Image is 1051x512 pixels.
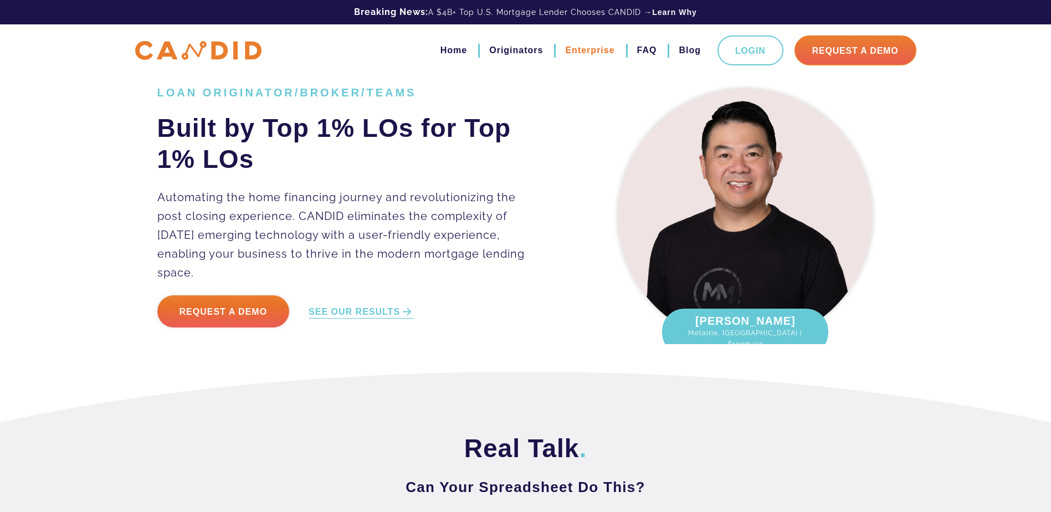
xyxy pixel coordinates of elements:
[673,327,817,350] span: Metairie, [GEOGRAPHIC_DATA] | $100m/yr
[309,306,414,319] a: SEE OUR RESULTS
[157,112,541,175] h2: Built by Top 1% LOs for Top 1% LOs
[652,7,697,18] a: Learn Why
[637,41,657,60] a: FAQ
[354,7,428,17] b: Breaking News:
[135,41,262,60] img: CANDID APP
[157,433,894,464] h2: Real Talk
[157,477,894,497] h3: Can Your Spreadsheet Do This?
[579,434,587,463] span: .
[157,295,290,327] a: Request a Demo
[662,309,828,355] div: [PERSON_NAME]
[157,188,541,282] p: Automating the home financing journey and revolutionizing the post closing experience. CANDID eli...
[618,89,873,344] img: Hung-Le
[717,35,783,65] a: Login
[157,86,541,99] h1: LOAN ORIGINATOR/BROKER/TEAMS
[565,41,614,60] a: Enterprise
[794,35,916,65] a: Request A Demo
[440,41,467,60] a: Home
[679,41,701,60] a: Blog
[489,41,543,60] a: Originators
